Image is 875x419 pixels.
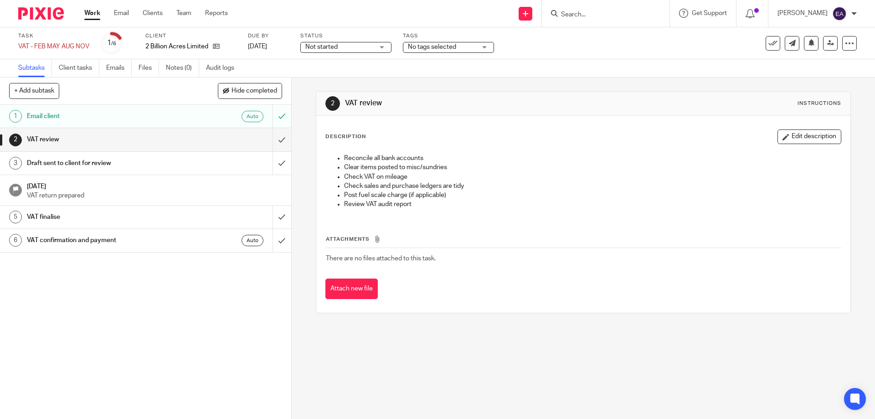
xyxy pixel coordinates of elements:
[692,10,727,16] span: Get Support
[344,172,840,181] p: Check VAT on mileage
[300,32,391,40] label: Status
[59,59,99,77] a: Client tasks
[777,129,841,144] button: Edit description
[176,9,191,18] a: Team
[325,96,340,111] div: 2
[9,83,59,98] button: + Add subtask
[344,181,840,191] p: Check sales and purchase ledgers are tidy
[18,32,89,40] label: Task
[248,32,289,40] label: Due by
[242,235,263,246] div: Auto
[27,133,185,146] h1: VAT review
[326,255,436,262] span: There are no files attached to this task.
[27,156,185,170] h1: Draft sent to client for review
[325,133,366,140] p: Description
[232,88,277,95] span: Hide completed
[344,200,840,209] p: Review VAT audit report
[408,44,456,50] span: No tags selected
[344,163,840,172] p: Clear items posted to misc/sundries
[326,237,370,242] span: Attachments
[145,32,237,40] label: Client
[9,157,22,170] div: 3
[145,42,208,51] p: 2 Billion Acres Limited
[18,42,89,51] div: VAT - FEB MAY AUG NOV
[560,11,642,19] input: Search
[106,59,132,77] a: Emails
[325,279,378,299] button: Attach new file
[798,100,841,107] div: Instructions
[205,9,228,18] a: Reports
[27,109,185,123] h1: Email client
[27,233,185,247] h1: VAT confirmation and payment
[248,43,267,50] span: [DATE]
[206,59,241,77] a: Audit logs
[166,59,199,77] a: Notes (0)
[114,9,129,18] a: Email
[18,7,64,20] img: Pixie
[84,9,100,18] a: Work
[345,98,603,108] h1: VAT review
[18,59,52,77] a: Subtasks
[403,32,494,40] label: Tags
[9,234,22,247] div: 6
[777,9,828,18] p: [PERSON_NAME]
[242,111,263,122] div: Auto
[9,134,22,146] div: 2
[305,44,338,50] span: Not started
[9,110,22,123] div: 1
[27,180,282,191] h1: [DATE]
[832,6,847,21] img: svg%3E
[143,9,163,18] a: Clients
[139,59,159,77] a: Files
[111,41,116,46] small: /6
[9,211,22,223] div: 5
[27,210,185,224] h1: VAT finalise
[344,154,840,163] p: Reconcile all bank accounts
[218,83,282,98] button: Hide completed
[344,191,840,200] p: Post fuel scale charge (if applicable)
[27,191,282,200] p: VAT return prepared
[107,38,116,48] div: 1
